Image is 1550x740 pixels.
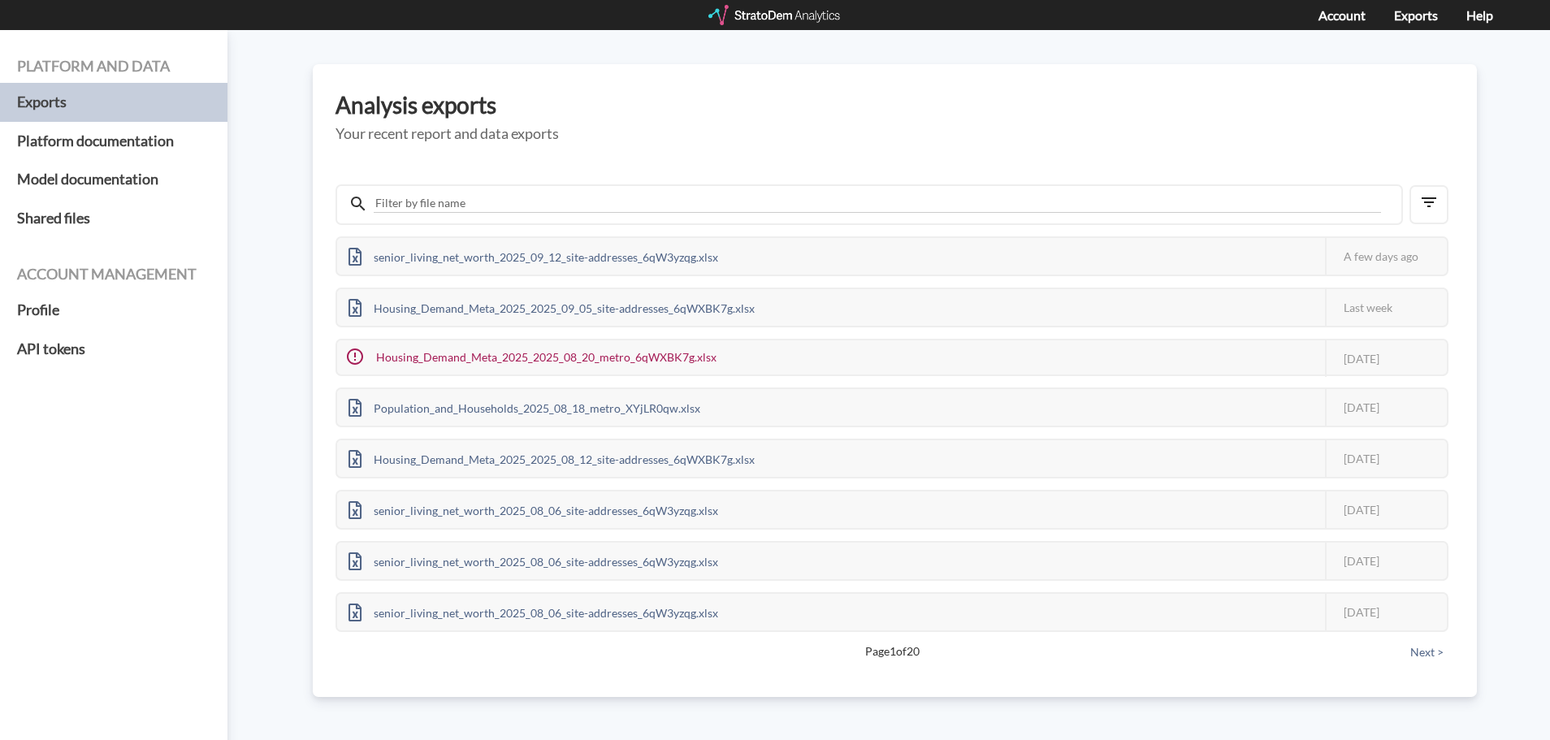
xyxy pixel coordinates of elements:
[1325,238,1447,275] div: A few days ago
[1325,340,1447,377] div: [DATE]
[1405,643,1448,661] button: Next >
[1394,7,1438,23] a: Exports
[337,248,730,262] a: senior_living_net_worth_2025_09_12_site-addresses_6qW3yzqg.xlsx
[337,552,730,566] a: senior_living_net_worth_2025_08_06_site-addresses_6qW3yzqg.xlsx
[1325,543,1447,579] div: [DATE]
[1325,594,1447,630] div: [DATE]
[337,594,730,630] div: senior_living_net_worth_2025_08_06_site-addresses_6qW3yzqg.xlsx
[17,291,210,330] a: Profile
[337,440,766,477] div: Housing_Demand_Meta_2025_2025_08_12_site-addresses_6qWXBK7g.xlsx
[337,340,728,374] div: Housing_Demand_Meta_2025_2025_08_20_metro_6qWXBK7g.xlsx
[337,501,730,515] a: senior_living_net_worth_2025_08_06_site-addresses_6qW3yzqg.xlsx
[17,330,210,369] a: API tokens
[374,194,1381,213] input: Filter by file name
[337,238,730,275] div: senior_living_net_worth_2025_09_12_site-addresses_6qW3yzqg.xlsx
[337,491,730,528] div: senior_living_net_worth_2025_08_06_site-addresses_6qW3yzqg.xlsx
[337,543,730,579] div: senior_living_net_worth_2025_08_06_site-addresses_6qW3yzqg.xlsx
[336,93,1454,118] h3: Analysis exports
[1466,7,1493,23] a: Help
[337,604,730,617] a: senior_living_net_worth_2025_08_06_site-addresses_6qW3yzqg.xlsx
[17,160,210,199] a: Model documentation
[17,58,210,75] h4: Platform and data
[337,450,766,464] a: Housing_Demand_Meta_2025_2025_08_12_site-addresses_6qWXBK7g.xlsx
[17,83,210,122] a: Exports
[337,389,712,426] div: Population_and_Households_2025_08_18_metro_XYjLR0qw.xlsx
[17,266,210,283] h4: Account management
[17,199,210,238] a: Shared files
[1325,491,1447,528] div: [DATE]
[337,399,712,413] a: Population_and_Households_2025_08_18_metro_XYjLR0qw.xlsx
[392,643,1392,660] span: Page 1 of 20
[337,289,766,326] div: Housing_Demand_Meta_2025_2025_09_05_site-addresses_6qWXBK7g.xlsx
[1325,440,1447,477] div: [DATE]
[337,299,766,313] a: Housing_Demand_Meta_2025_2025_09_05_site-addresses_6qWXBK7g.xlsx
[1325,389,1447,426] div: [DATE]
[1318,7,1366,23] a: Account
[1325,289,1447,326] div: Last week
[336,126,1454,142] h5: Your recent report and data exports
[17,122,210,161] a: Platform documentation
